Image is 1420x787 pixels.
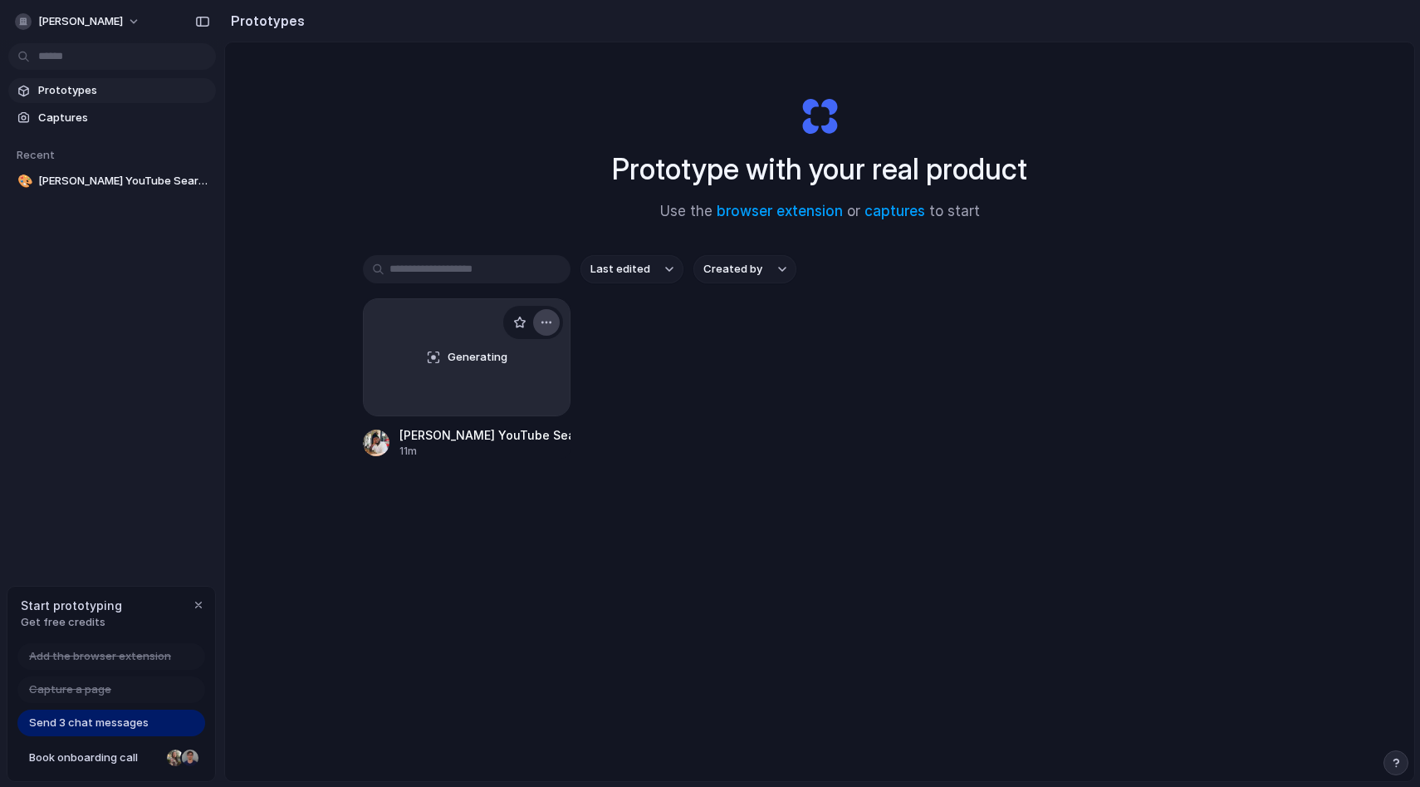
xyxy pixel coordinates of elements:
h2: Prototypes [224,11,305,31]
a: Generating[PERSON_NAME] YouTube Search Page11m [363,298,570,459]
a: Captures [8,106,216,130]
span: Capture a page [29,681,111,698]
a: browser extension [717,203,843,219]
span: Add the browser extension [29,648,171,665]
span: Prototypes [38,82,209,99]
div: Nicole Kubica [165,748,185,768]
span: Start prototyping [21,597,122,614]
h1: Prototype with your real product [612,147,1027,191]
a: 🎨[PERSON_NAME] YouTube Search Page [8,169,216,194]
span: Captures [38,110,209,126]
button: Last edited [580,255,683,283]
button: [PERSON_NAME] [8,8,149,35]
div: 🎨 [17,172,29,191]
span: [PERSON_NAME] [38,13,123,30]
button: 🎨 [15,173,32,189]
span: Last edited [590,261,650,278]
span: Recent [17,148,55,161]
span: Get free credits [21,614,122,631]
span: Book onboarding call [29,750,160,766]
span: Generating [448,349,507,366]
div: 11m [399,444,570,459]
span: Created by [703,261,762,278]
a: Book onboarding call [17,745,205,771]
span: [PERSON_NAME] YouTube Search Page [38,173,209,189]
div: Christian Iacullo [180,748,200,768]
a: captures [864,203,925,219]
span: Send 3 chat messages [29,715,149,731]
div: [PERSON_NAME] YouTube Search Page [399,426,570,444]
button: Created by [693,255,796,283]
span: Use the or to start [660,201,980,223]
a: Prototypes [8,78,216,103]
